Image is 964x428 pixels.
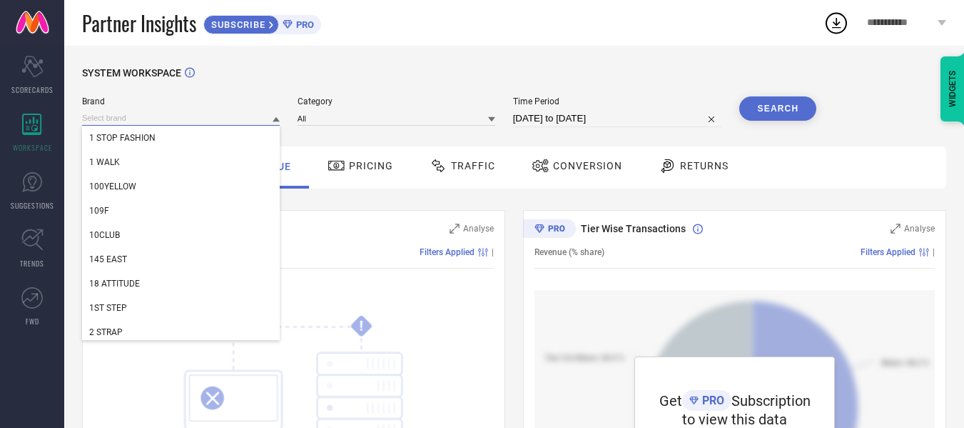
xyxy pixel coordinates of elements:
span: 100YELLOW [89,181,136,191]
span: SCORECARDS [11,84,54,95]
button: Search [739,96,816,121]
span: WORKSPACE [13,142,52,153]
span: Returns [680,160,729,171]
span: to view this data [682,411,787,428]
span: Analyse [463,224,494,234]
span: 1ST STEP [89,303,127,313]
span: Revenue (% share) [534,247,604,257]
span: Category [298,96,495,106]
span: 1 STOP FASHION [89,133,156,143]
div: Premium [523,219,576,241]
span: PRO [699,394,724,407]
span: 109F [89,206,109,216]
span: Get [659,392,682,409]
span: Filters Applied [861,247,915,257]
span: 1 WALK [89,157,120,167]
input: Select brand [82,111,280,126]
span: SYSTEM WORKSPACE [82,67,181,79]
span: Filters Applied [420,247,475,257]
svg: Zoom [891,224,900,234]
svg: Zoom [450,224,460,234]
span: 10CLUB [89,230,120,240]
div: 109F [82,199,280,223]
div: 1 WALK [82,150,280,174]
div: 1 STOP FASHION [82,126,280,150]
span: Time Period [513,96,722,106]
span: | [492,247,494,257]
div: Open download list [823,10,849,36]
a: SUBSCRIBEPRO [203,11,321,34]
div: 18 ATTITUDE [82,272,280,296]
span: PRO [293,19,314,30]
span: 18 ATTITUDE [89,279,140,289]
span: Brand [82,96,280,106]
span: Partner Insights [82,9,196,38]
div: 1ST STEP [82,296,280,320]
span: SUBSCRIBE [204,19,269,30]
div: 2 STRAP [82,320,280,344]
span: Subscription [731,392,811,409]
span: 145 EAST [89,254,127,264]
span: TRENDS [20,258,44,269]
div: 100YELLOW [82,174,280,199]
span: SUGGESTIONS [11,200,54,211]
div: 145 EAST [82,247,280,272]
span: Tier Wise Transactions [581,223,686,234]
input: Select time period [513,110,722,127]
span: Pricing [349,160,393,171]
span: Analyse [904,224,935,234]
tspan: ! [360,318,363,334]
span: FWD [26,316,39,327]
div: 10CLUB [82,223,280,247]
span: Conversion [553,160,622,171]
span: Traffic [451,160,495,171]
span: | [933,247,935,257]
span: 2 STRAP [89,327,123,337]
